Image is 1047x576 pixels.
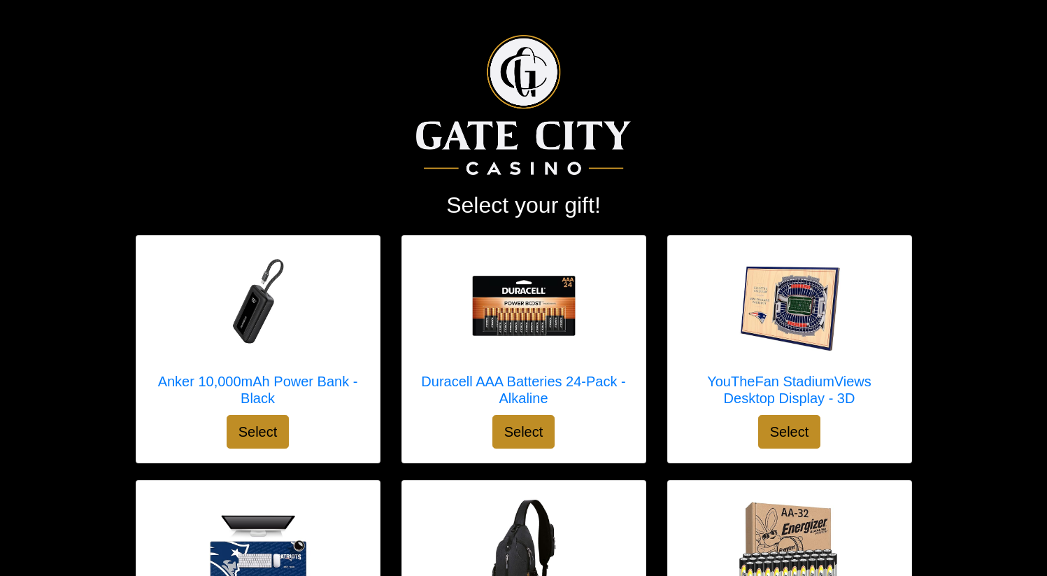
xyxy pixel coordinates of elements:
a: YouTheFan StadiumViews Desktop Display - 3D YouTheFan StadiumViews Desktop Display - 3D [682,250,897,415]
h2: Select your gift! [136,192,912,218]
h5: YouTheFan StadiumViews Desktop Display - 3D [682,373,897,407]
img: Logo [416,35,631,175]
img: YouTheFan StadiumViews Desktop Display - 3D [734,250,846,362]
a: Duracell AAA Batteries 24-Pack - Alkaline Duracell AAA Batteries 24-Pack - Alkaline [416,250,632,415]
img: Duracell AAA Batteries 24-Pack - Alkaline [468,250,580,362]
h5: Duracell AAA Batteries 24-Pack - Alkaline [416,373,632,407]
button: Select [492,415,555,449]
button: Select [758,415,821,449]
h5: Anker 10,000mAh Power Bank - Black [150,373,366,407]
a: Anker 10,000mAh Power Bank - Black Anker 10,000mAh Power Bank - Black [150,250,366,415]
button: Select [227,415,290,449]
img: Anker 10,000mAh Power Bank - Black [202,250,314,362]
